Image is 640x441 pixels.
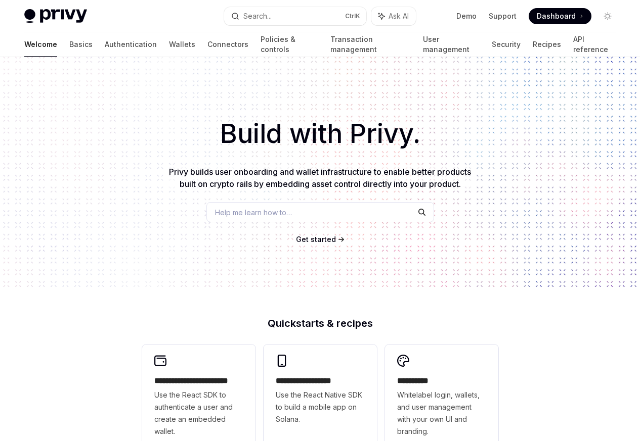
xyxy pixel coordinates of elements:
h2: Quickstarts & recipes [142,318,498,328]
a: Connectors [207,32,248,57]
button: Toggle dark mode [600,8,616,24]
span: Use the React Native SDK to build a mobile app on Solana. [276,389,365,425]
a: Get started [296,234,336,244]
a: Policies & controls [261,32,318,57]
a: Demo [456,11,477,21]
a: User management [423,32,480,57]
span: Use the React SDK to authenticate a user and create an embedded wallet. [154,389,243,437]
a: Authentication [105,32,157,57]
span: Ctrl K [345,12,360,20]
a: API reference [573,32,616,57]
a: Security [492,32,521,57]
span: Whitelabel login, wallets, and user management with your own UI and branding. [397,389,486,437]
span: Ask AI [389,11,409,21]
span: Privy builds user onboarding and wallet infrastructure to enable better products built on crypto ... [169,167,471,189]
span: Get started [296,235,336,243]
img: light logo [24,9,87,23]
div: Search... [243,10,272,22]
h1: Build with Privy. [16,114,624,154]
a: Transaction management [330,32,410,57]
a: Wallets [169,32,195,57]
span: Dashboard [537,11,576,21]
a: Recipes [533,32,561,57]
button: Search...CtrlK [224,7,366,25]
button: Ask AI [371,7,416,25]
a: Basics [69,32,93,57]
a: Welcome [24,32,57,57]
span: Help me learn how to… [215,207,292,218]
a: Dashboard [529,8,591,24]
a: Support [489,11,517,21]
